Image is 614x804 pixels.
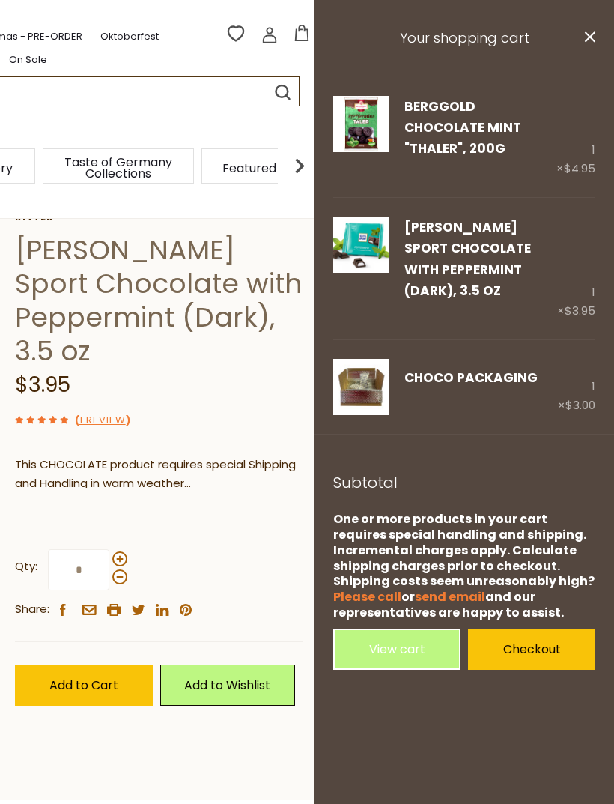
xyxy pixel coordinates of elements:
[15,370,70,399] span: $3.95
[333,359,389,415] img: CHOCO Packaging
[558,359,595,415] div: 1 ×
[15,233,303,368] h1: [PERSON_NAME] Sport Chocolate with Peppermint (Dark), 3.5 oz
[556,96,595,179] div: 1 ×
[48,549,109,590] input: Qty:
[565,303,595,318] span: $3.95
[468,629,595,670] a: Checkout
[333,217,389,273] img: Ritter Sport Chocolate with Peppermint (Dark), 3.5 oz
[222,163,332,174] a: Featured Products
[15,211,303,223] a: Ritter
[15,456,303,493] p: This CHOCOLATE product requires special Shipping and Handling in warm weather
[15,665,153,706] button: Add to Cart
[58,157,178,179] a: Taste of Germany Collections
[75,413,130,427] span: ( )
[333,629,460,670] a: View cart
[404,218,531,300] a: [PERSON_NAME] Sport Chocolate with Peppermint (Dark), 3.5 oz
[285,151,314,181] img: next arrow
[404,97,521,158] a: Berggold Chocolate Mint "Thaler", 200g
[404,369,538,387] a: CHOCO Packaging
[79,413,126,429] a: 1 Review
[100,28,159,45] a: Oktoberfest
[333,96,389,179] a: Berggold Chocolate Mint "Thaler", 200g
[160,665,295,706] a: Add to Wishlist
[333,512,595,621] div: One or more products in your cart requires special handling and shipping. Incremental charges app...
[333,96,389,152] img: Berggold Chocolate Mint "Thaler", 200g
[557,217,595,321] div: 1 ×
[333,217,389,321] a: Ritter Sport Chocolate with Peppermint (Dark), 3.5 oz
[15,600,49,619] span: Share:
[333,588,401,605] a: Please call
[565,397,595,413] span: $3.00
[415,588,485,605] a: send email
[564,160,595,176] span: $4.95
[9,52,47,68] a: On Sale
[333,472,398,493] span: Subtotal
[49,677,118,694] span: Add to Cart
[15,557,37,576] strong: Qty:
